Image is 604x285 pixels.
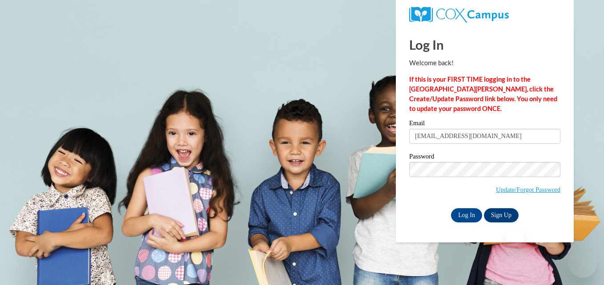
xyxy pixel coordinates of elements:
[409,7,560,23] a: COX Campus
[409,120,560,129] label: Email
[409,75,557,112] strong: If this is your FIRST TIME logging in to the [GEOGRAPHIC_DATA][PERSON_NAME], click the Create/Upd...
[409,153,560,162] label: Password
[451,208,482,222] input: Log In
[409,58,560,68] p: Welcome back!
[568,249,597,278] iframe: Button to launch messaging window
[506,228,524,246] iframe: Close message
[484,208,519,222] a: Sign Up
[409,7,509,23] img: COX Campus
[409,36,560,54] h1: Log In
[496,186,560,193] a: Update/Forgot Password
